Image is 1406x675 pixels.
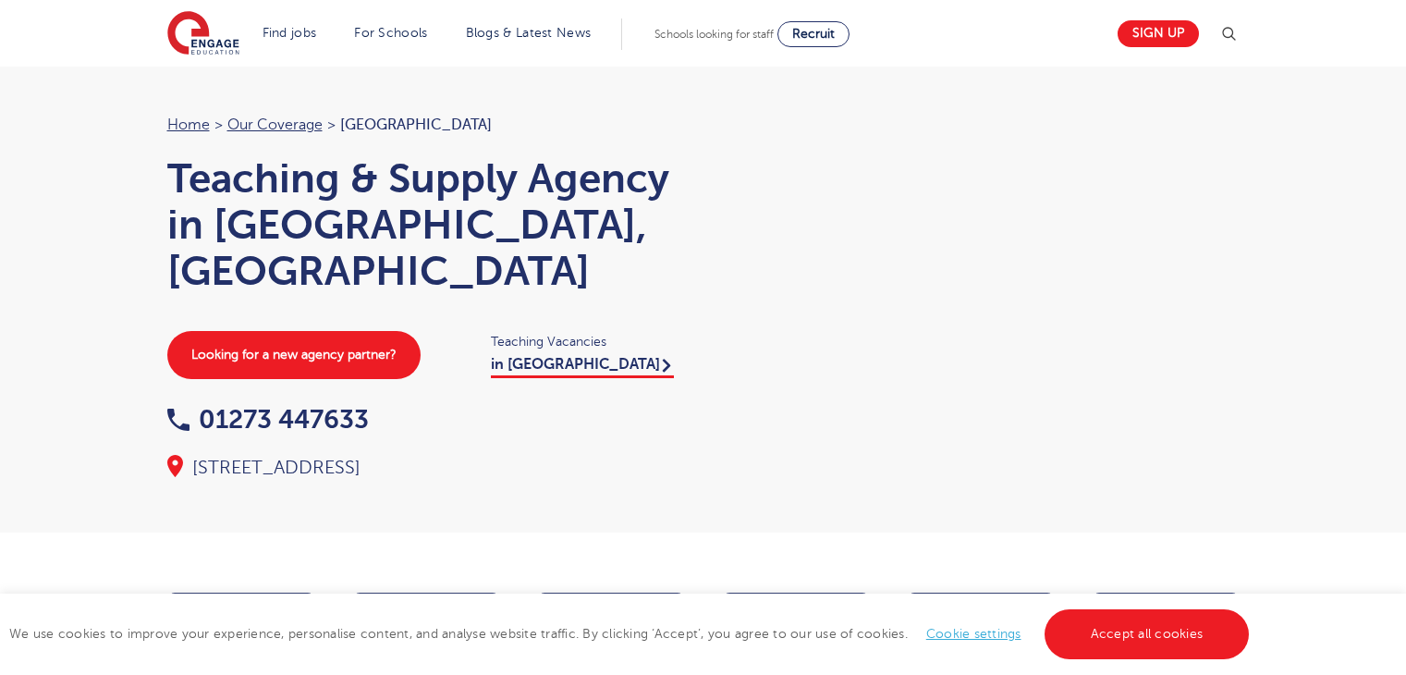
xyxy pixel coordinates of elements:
a: 01273 447633 [167,405,369,434]
span: Recruit [792,27,835,41]
a: Home [167,117,210,133]
span: Teaching Vacancies [491,331,685,352]
a: Sign up [1118,20,1199,47]
span: Schools looking for staff [654,28,774,41]
a: Looking for a new agency partner? [167,331,421,379]
img: Engage Education [167,11,239,57]
a: Recruit [777,21,850,47]
a: Find jobs [263,26,317,40]
a: Our coverage [227,117,323,133]
h1: Teaching & Supply Agency in [GEOGRAPHIC_DATA], [GEOGRAPHIC_DATA] [167,155,685,294]
span: [GEOGRAPHIC_DATA] [340,117,492,133]
a: For Schools [354,26,427,40]
a: in [GEOGRAPHIC_DATA] [491,356,674,378]
nav: breadcrumb [167,113,685,137]
a: Blogs & Latest News [466,26,592,40]
a: Cookie settings [926,627,1021,641]
span: > [214,117,223,133]
span: > [327,117,336,133]
span: We use cookies to improve your experience, personalise content, and analyse website traffic. By c... [9,627,1253,641]
div: [STREET_ADDRESS] [167,455,685,481]
a: Accept all cookies [1045,609,1250,659]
